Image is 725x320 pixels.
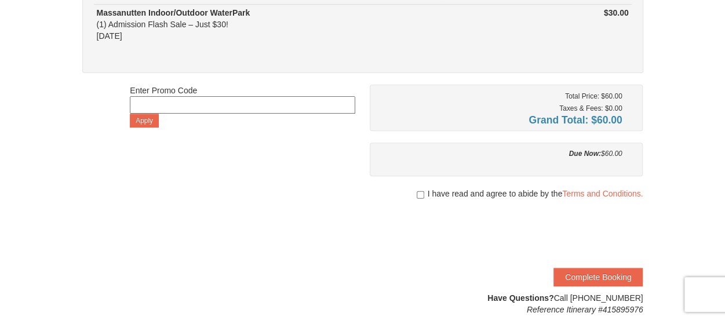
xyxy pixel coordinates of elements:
h4: Grand Total: $60.00 [378,114,622,126]
a: Terms and Conditions. [562,189,643,198]
strong: Massanutten Indoor/Outdoor WaterPark [97,8,250,17]
iframe: reCAPTCHA [467,211,643,256]
span: I have read and agree to abide by the [427,188,643,199]
button: Complete Booking [553,268,643,286]
small: Taxes & Fees: $0.00 [559,104,622,112]
div: (1) Admission Flash Sale – Just $30! [DATE] [97,7,439,42]
small: Total Price: $60.00 [565,92,622,100]
strong: Have Questions? [487,293,553,303]
div: $60.00 [378,148,622,159]
em: Reference Itinerary #415895976 [527,305,643,314]
div: Call [PHONE_NUMBER] [370,292,643,315]
div: Enter Promo Code [130,85,355,128]
strong: $30.00 [604,8,629,17]
button: Apply [130,114,159,128]
strong: Due Now: [569,150,600,158]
